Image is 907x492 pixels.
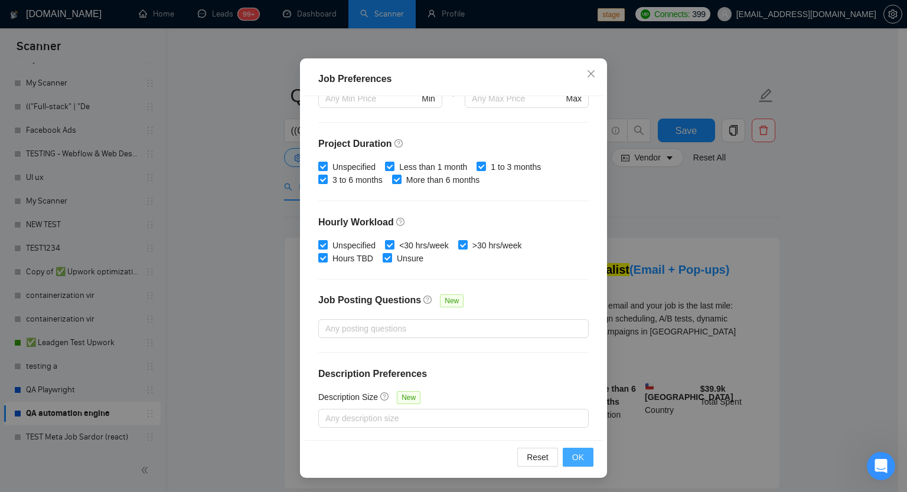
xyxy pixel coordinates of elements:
[422,92,435,105] span: Min
[402,173,485,186] span: More than 6 months
[867,452,895,480] iframe: Intercom live chat
[396,217,406,227] span: question-circle
[394,139,404,148] span: question-circle
[8,5,30,27] button: go back
[440,294,464,307] span: New
[318,137,589,151] h4: Project Duration
[423,295,433,304] span: question-circle
[355,5,377,27] button: Collapse window
[325,92,419,105] input: Any Min Price
[397,391,420,404] span: New
[486,160,546,173] span: 1 to 3 months
[328,173,387,186] span: 3 to 6 months
[472,92,563,105] input: Any Max Price
[318,391,378,404] h5: Description Size
[575,58,607,90] button: Close
[19,408,30,419] span: smiley reaction
[394,160,472,173] span: Less than 1 month
[328,160,380,173] span: Unspecified
[380,392,390,401] span: question-circle
[394,239,453,252] span: <30 hrs/week
[566,92,582,105] span: Max
[586,69,596,78] span: close
[10,408,20,419] span: 😐
[572,451,584,464] span: OK
[442,89,465,122] div: -
[10,408,20,419] span: neutral face reaction
[377,5,399,26] div: Close
[318,215,589,229] h4: Hourly Workload
[318,367,589,381] h4: Description Preferences
[563,448,593,467] button: OK
[328,252,378,265] span: Hours TBD
[318,72,589,86] div: Job Preferences
[318,293,421,307] h4: Job Posting Questions
[392,252,428,265] span: Unsure
[527,451,549,464] span: Reset
[328,239,380,252] span: Unspecified
[517,448,558,467] button: Reset
[19,408,30,419] span: 😃
[468,239,527,252] span: >30 hrs/week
